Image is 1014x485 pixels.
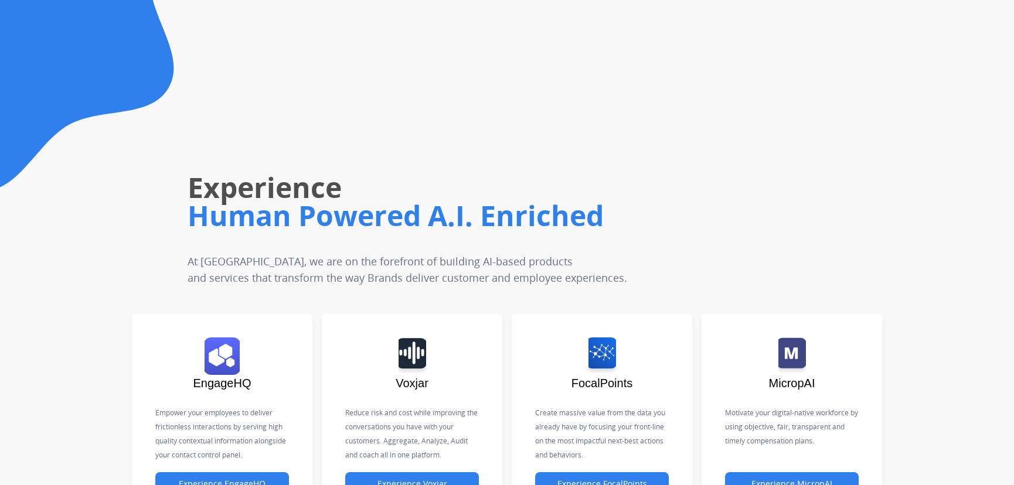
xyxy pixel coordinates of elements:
[769,377,815,390] span: MicropAI
[725,406,859,448] p: Motivate your digital-native workforce by using objective, fair, transparent and timely compensat...
[571,377,633,390] span: FocalPoints
[399,337,426,375] img: logo
[205,337,240,375] img: logo
[588,337,616,375] img: logo
[188,169,720,206] h1: Experience
[188,253,645,286] p: At [GEOGRAPHIC_DATA], we are on the forefront of building AI-based products and services that tra...
[778,337,806,375] img: logo
[396,377,428,390] span: Voxjar
[193,377,251,390] span: EngageHQ
[345,406,479,462] p: Reduce risk and cost while improving the conversations you have with your customers. Aggregate, A...
[188,197,720,234] h1: Human Powered A.I. Enriched
[535,406,669,462] p: Create massive value from the data you already have by focusing your front-line on the most impac...
[155,406,289,462] p: Empower your employees to deliver frictionless interactions by serving high quality contextual in...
